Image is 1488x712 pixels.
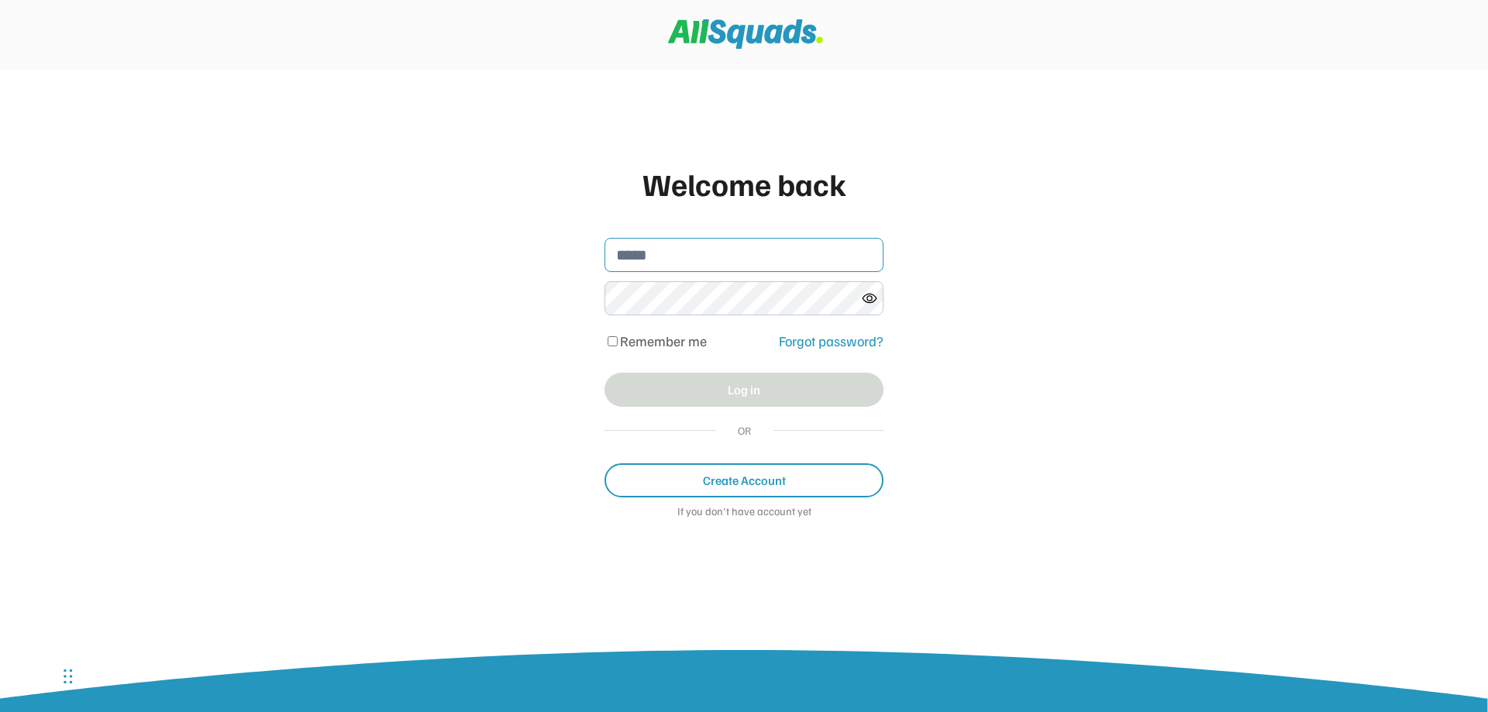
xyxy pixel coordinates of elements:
[604,463,883,497] button: Create Account
[731,422,758,439] div: OR
[604,160,883,207] div: Welcome back
[604,505,883,521] div: If you don't have account yet
[620,332,707,349] label: Remember me
[779,331,883,352] div: Forgot password?
[604,373,883,407] button: Log in
[668,19,823,49] img: Squad%20Logo.svg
